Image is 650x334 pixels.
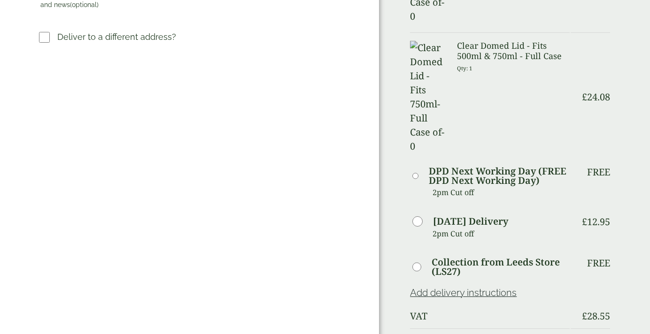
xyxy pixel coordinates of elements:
[582,91,587,103] span: £
[582,310,610,322] bdi: 28.55
[582,91,610,103] bdi: 24.08
[57,30,176,43] p: Deliver to a different address?
[587,167,610,178] p: Free
[410,41,446,153] img: Clear Domed Lid - Fits 750ml-Full Case of-0
[457,41,570,61] h3: Clear Domed Lid - Fits 500ml & 750ml - Full Case
[433,185,570,199] p: 2pm Cut off
[582,215,587,228] span: £
[410,287,517,298] a: Add delivery instructions
[587,258,610,269] p: Free
[410,305,570,327] th: VAT
[433,227,570,241] p: 2pm Cut off
[429,167,570,185] label: DPD Next Working Day (FREE DPD Next Working Day)
[70,1,99,8] span: (optional)
[432,258,570,276] label: Collection from Leeds Store (LS27)
[433,217,508,226] label: [DATE] Delivery
[582,215,610,228] bdi: 12.95
[582,310,587,322] span: £
[457,65,472,72] small: Qty: 1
